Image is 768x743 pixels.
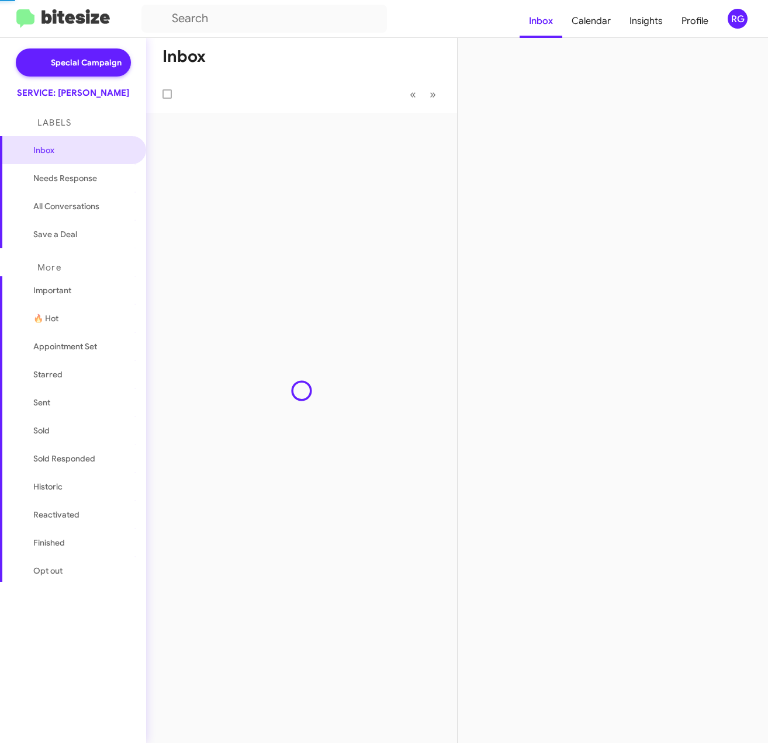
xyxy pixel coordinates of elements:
[33,284,133,296] span: Important
[403,82,443,106] nav: Page navigation example
[37,262,61,273] span: More
[33,313,58,324] span: 🔥 Hot
[37,117,71,128] span: Labels
[33,481,63,492] span: Historic
[33,341,97,352] span: Appointment Set
[430,87,436,102] span: »
[33,425,50,436] span: Sold
[33,200,99,212] span: All Conversations
[33,144,133,156] span: Inbox
[33,397,50,408] span: Sent
[728,9,748,29] div: RG
[562,4,620,38] a: Calendar
[672,4,718,38] a: Profile
[33,453,95,464] span: Sold Responded
[33,228,77,240] span: Save a Deal
[33,172,133,184] span: Needs Response
[423,82,443,106] button: Next
[403,82,423,106] button: Previous
[51,57,122,68] span: Special Campaign
[16,48,131,77] a: Special Campaign
[410,87,416,102] span: «
[33,565,63,577] span: Opt out
[33,537,65,548] span: Finished
[141,5,387,33] input: Search
[33,509,79,520] span: Reactivated
[718,9,755,29] button: RG
[162,47,206,66] h1: Inbox
[33,369,63,380] span: Starred
[620,4,672,38] a: Insights
[17,87,129,99] div: SERVICE: [PERSON_NAME]
[520,4,562,38] a: Inbox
